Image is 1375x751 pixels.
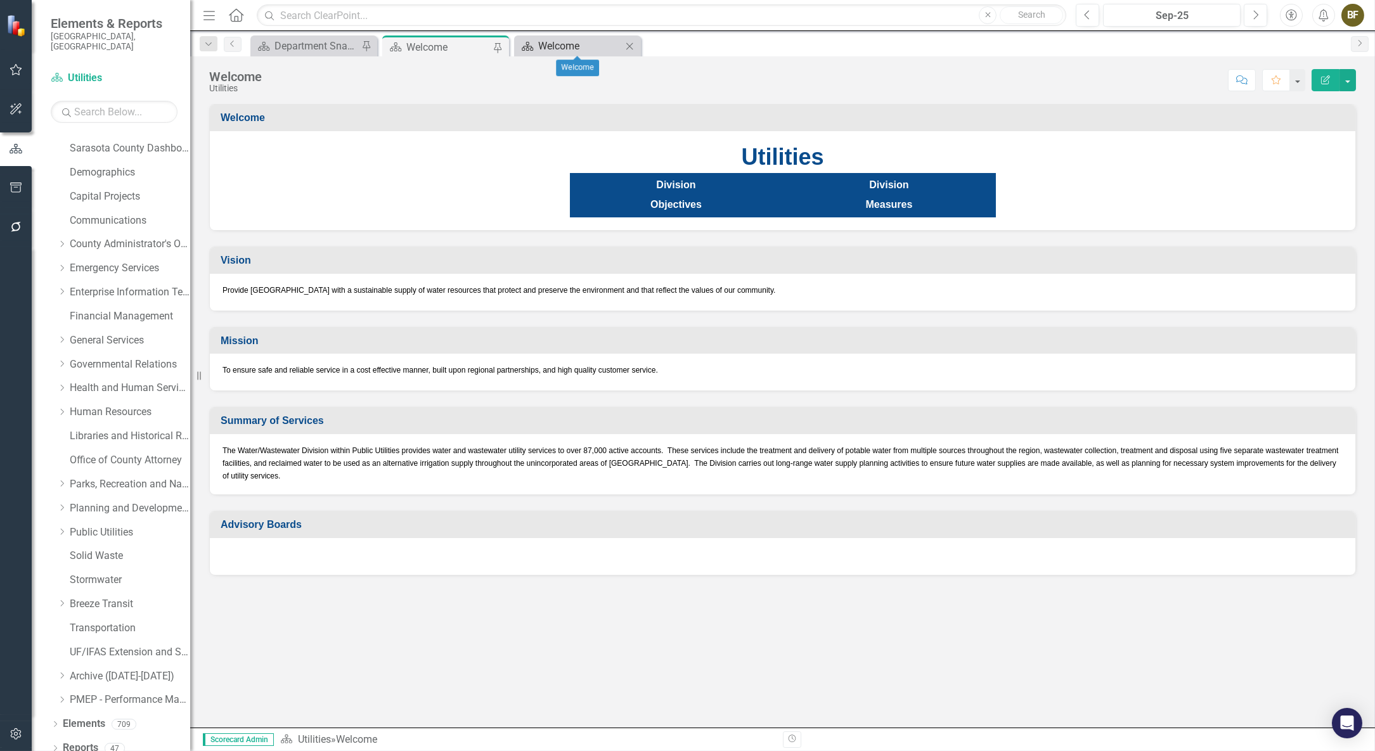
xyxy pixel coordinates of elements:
a: Archive ([DATE]-[DATE]) [70,669,190,684]
h3: Mission [221,335,1349,347]
h3: Summary of Services [221,415,1349,427]
a: Elements [63,717,105,731]
a: Solid Waste [70,549,190,563]
a: Department Snapshot [254,38,358,54]
strong: Division [656,179,695,190]
h3: Vision [221,255,1349,266]
div: Welcome [336,733,377,745]
h3: Advisory Boards [221,519,1349,530]
a: Governmental Relations [70,357,190,372]
div: Sep-25 [1107,8,1236,23]
a: Financial Management [70,309,190,324]
a: Breeze Transit [70,597,190,612]
div: Utilities [209,84,262,93]
small: [GEOGRAPHIC_DATA], [GEOGRAPHIC_DATA] [51,31,178,52]
a: Measures [866,200,913,210]
span: To ensure safe and reliable service in a cost effective manner, built upon regional partnerships,... [223,366,658,375]
a: Demographics [70,165,190,180]
a: Utilities [51,71,178,86]
span: Elements & Reports [51,16,178,31]
input: Search ClearPoint... [257,4,1066,27]
button: BF [1341,4,1364,27]
a: Planning and Development Services [70,501,190,516]
div: Welcome [209,70,262,84]
a: Division [869,180,908,190]
a: UF/IFAS Extension and Sustainability [70,645,190,660]
div: » [280,733,773,747]
div: Welcome [406,39,490,55]
a: Enterprise Information Technology [70,285,190,300]
a: Division [656,180,695,190]
span: Search [1018,10,1045,20]
a: Human Resources [70,405,190,420]
h3: Welcome [221,112,1349,124]
a: Libraries and Historical Resources [70,429,190,444]
span: Provide [GEOGRAPHIC_DATA] with a sustainable supply of water resources that protect and preserve ... [223,286,775,295]
a: Capital Projects [70,189,190,204]
a: Office of County Attorney [70,453,190,468]
strong: Utilities [741,144,823,170]
button: Search [1000,6,1063,24]
div: Welcome [538,38,622,54]
strong: Division [869,179,908,190]
img: ClearPoint Strategy [6,15,29,37]
strong: Measures [866,199,913,210]
a: General Services [70,333,190,348]
a: County Administrator's Office [70,237,190,252]
div: Welcome [556,60,599,77]
button: Sep-25 [1103,4,1241,27]
a: Emergency Services [70,261,190,276]
a: Welcome [517,38,622,54]
a: Health and Human Services [70,381,190,395]
a: Utilities [298,733,331,745]
a: Public Utilities [70,525,190,540]
span: Scorecard Admin [203,733,274,746]
div: 709 [112,719,136,729]
div: Department Snapshot [274,38,358,54]
a: PMEP - Performance Management Enhancement Program [70,693,190,707]
a: Parks, Recreation and Natural Resources [70,477,190,492]
a: Sarasota County Dashboard [70,141,190,156]
strong: Objectives [650,199,702,210]
a: Communications [70,214,190,228]
a: Transportation [70,621,190,636]
a: Stormwater [70,573,190,587]
span: The Water/Wastewater Division within Public Utilities provides water and wastewater utility servi... [223,446,1338,480]
input: Search Below... [51,101,178,123]
a: Objectives [650,200,702,210]
div: Open Intercom Messenger [1332,708,1362,738]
